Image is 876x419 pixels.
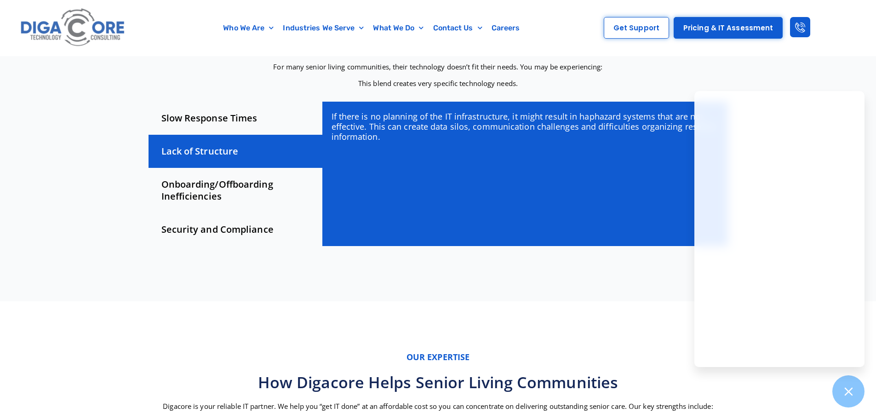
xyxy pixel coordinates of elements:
[144,352,733,362] p: Our expertise
[358,79,518,88] span: This blend creates very specific technology needs.
[172,17,571,39] nav: Menu
[487,17,525,39] a: Careers
[683,24,773,31] span: Pricing & IT Assessment
[149,102,322,135] div: Slow Response Times
[273,62,602,71] span: For many senior living communities, their technology doesn’t fit their needs. You may be experien...
[278,17,368,39] a: Industries We Serve
[149,213,322,246] div: Security and Compliance
[149,135,322,168] div: Lack of Structure
[429,17,487,39] a: Contact Us
[332,111,717,142] span: If there is no planning of the IT infrastructure, it might result in haphazard systems that are n...
[144,372,733,392] h3: How Digacore Helps Senior Living Communities
[604,17,669,39] a: Get Support
[149,168,322,213] div: Onboarding/Offboarding Inefficiencies
[674,17,783,39] a: Pricing & IT Assessment
[18,5,128,51] img: Digacore logo 1
[163,402,713,411] span: Digacore is your reliable IT partner. We help you “get IT done” at an affordable cost so you can ...
[613,24,659,31] span: Get Support
[218,17,278,39] a: Who We Are
[368,17,428,39] a: What We Do
[694,91,865,367] iframe: Chatgenie Messenger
